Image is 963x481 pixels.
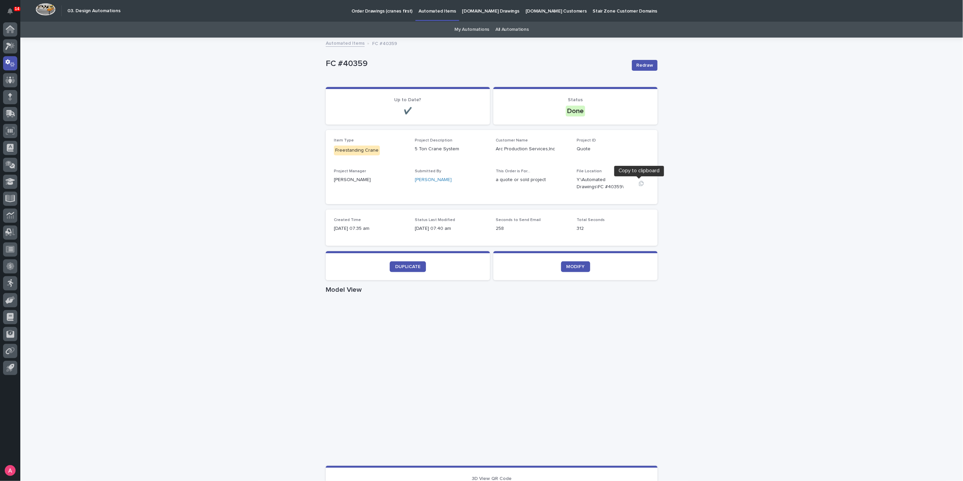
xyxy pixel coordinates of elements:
span: Status Last Modified [415,218,455,222]
span: Project ID [577,138,596,143]
span: 3D View QR Code [472,476,512,481]
p: Arc Production Services,Inc [496,146,569,153]
div: Done [566,106,585,116]
span: Up to Date? [394,97,422,102]
p: [PERSON_NAME] [334,176,407,183]
iframe: Model View [326,297,658,466]
a: My Automations [454,22,489,38]
span: Seconds to Send Email [496,218,541,222]
span: Total Seconds [577,218,605,222]
a: Automated Items [326,39,365,47]
p: FC #40359 [372,39,397,47]
span: File Location [577,169,602,173]
span: Status [568,97,583,102]
span: Customer Name [496,138,528,143]
span: Project Manager [334,169,366,173]
p: a quote or sold project [496,176,569,183]
span: DUPLICATE [395,264,421,269]
p: [DATE] 07:35 am [334,225,407,232]
p: 5 Ton Crane System [415,146,488,153]
span: Project Description [415,138,452,143]
span: Submitted By [415,169,441,173]
div: Freestanding Crane [334,146,380,155]
button: Notifications [3,4,17,18]
img: Workspace Logo [36,3,56,16]
p: FC #40359 [326,59,626,69]
p: [DATE] 07:40 am [415,225,488,232]
a: [PERSON_NAME] [415,176,452,183]
h1: Model View [326,286,658,294]
a: DUPLICATE [390,261,426,272]
a: All Automations [495,22,529,38]
p: 14 [15,6,19,11]
span: MODIFY [566,264,585,269]
: Y:\Automated Drawings\FC #40359\ [577,176,633,191]
span: This Order is For... [496,169,530,173]
p: ✔️ [334,107,482,115]
div: Notifications14 [8,8,17,19]
p: 258 [496,225,569,232]
button: Redraw [632,60,658,71]
span: Created Time [334,218,361,222]
a: MODIFY [561,261,590,272]
h2: 03. Design Automations [67,8,121,14]
p: 312 [577,225,649,232]
span: Redraw [636,62,653,69]
p: Quote [577,146,649,153]
button: users-avatar [3,463,17,478]
span: Item Type [334,138,354,143]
